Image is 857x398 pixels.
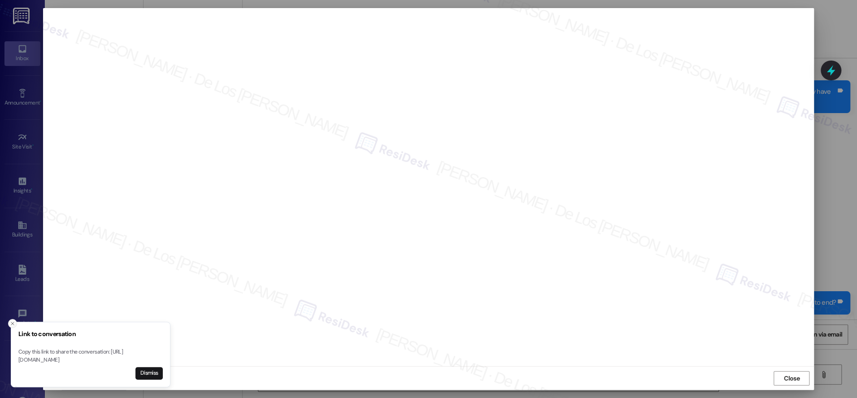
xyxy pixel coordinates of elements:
p: Copy this link to share the conversation: [URL][DOMAIN_NAME] [18,348,163,364]
iframe: retool [48,13,810,362]
button: Close [774,371,809,385]
span: Close [784,374,800,383]
button: Close toast [8,319,17,328]
h3: Link to conversation [18,329,163,339]
button: Dismiss [135,367,163,380]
